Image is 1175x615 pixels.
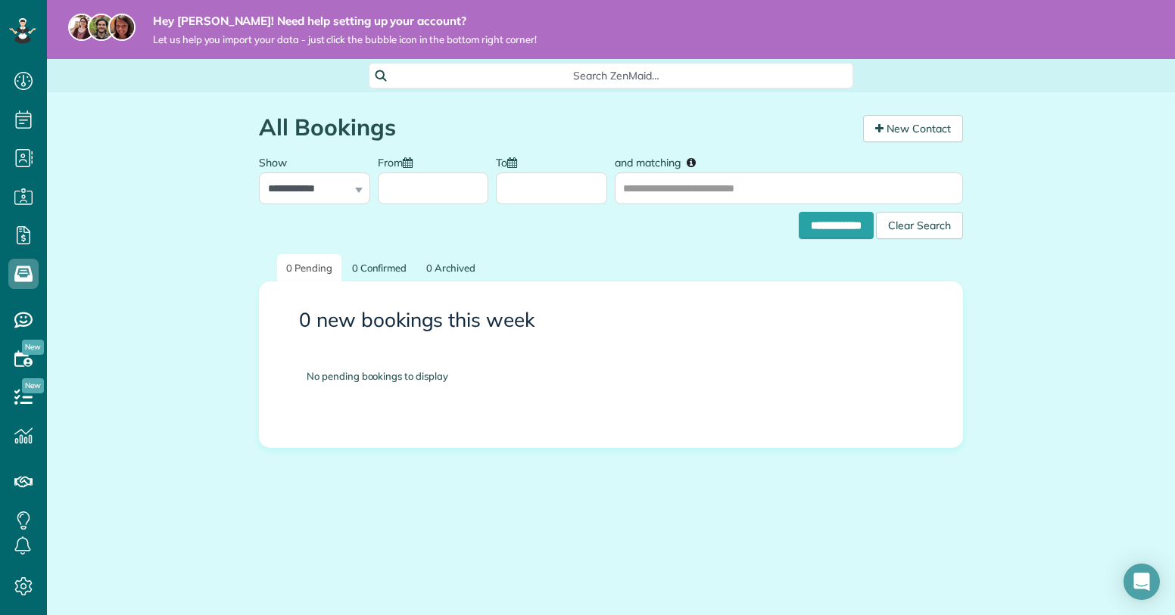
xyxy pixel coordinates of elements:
[22,378,44,393] span: New
[88,14,115,41] img: jorge-587dff0eeaa6aab1f244e6dc62b8924c3b6ad411094392a53c71c6c4a576187d.jpg
[876,212,963,239] div: Clear Search
[863,115,963,142] a: New Contact
[153,14,537,29] strong: Hey [PERSON_NAME]! Need help setting up your account?
[1124,564,1160,600] div: Open Intercom Messenger
[378,148,420,175] label: From
[615,148,706,175] label: and matching
[284,346,938,406] div: No pending bookings to display
[153,33,537,46] span: Let us help you import your data - just click the bubble icon in the bottom right corner!
[108,14,136,41] img: michelle-19f622bdf1676172e81f8f8fba1fb50e276960ebfe0243fe18214015130c80e4.jpg
[496,148,525,175] label: To
[299,309,923,331] h3: 0 new bookings this week
[876,215,963,227] a: Clear Search
[277,254,341,282] a: 0 Pending
[22,340,44,355] span: New
[343,254,416,282] a: 0 Confirmed
[259,115,852,140] h1: All Bookings
[417,254,485,282] a: 0 Archived
[68,14,95,41] img: maria-72a9807cf96188c08ef61303f053569d2e2a8a1cde33d635c8a3ac13582a053d.jpg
